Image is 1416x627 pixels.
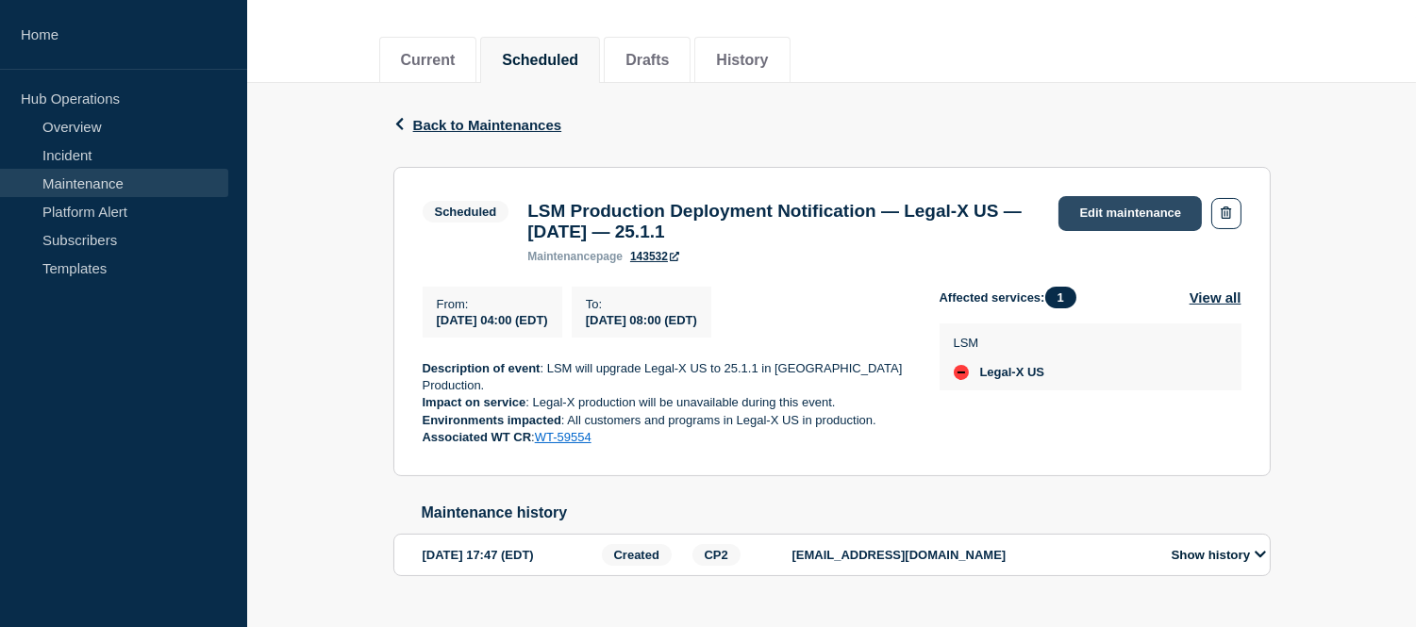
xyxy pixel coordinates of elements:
span: 1 [1045,287,1076,308]
span: Created [602,544,672,566]
a: WT-59554 [535,430,591,444]
p: [EMAIL_ADDRESS][DOMAIN_NAME] [792,548,1151,562]
span: Scheduled [423,201,509,223]
p: : [423,429,909,446]
h2: Maintenance history [422,504,1271,521]
button: History [716,52,768,69]
p: To : [586,297,697,311]
button: Drafts [625,52,669,69]
span: CP2 [692,544,741,566]
strong: Impact on service [423,395,526,409]
a: Edit maintenance [1058,196,1202,231]
strong: Environments impacted [423,413,561,427]
button: Current [401,52,456,69]
button: View all [1190,287,1241,308]
span: [DATE] 08:00 (EDT) [586,313,697,327]
span: [DATE] 04:00 (EDT) [437,313,548,327]
button: Scheduled [502,52,578,69]
span: maintenance [527,250,596,263]
p: : All customers and programs in Legal-X US in production. [423,412,909,429]
div: down [954,365,969,380]
p: From : [437,297,548,311]
p: LSM [954,336,1045,350]
a: 143532 [630,250,679,263]
strong: Associated WT CR [423,430,532,444]
button: Show history [1166,547,1272,563]
div: [DATE] 17:47 (EDT) [423,544,596,566]
p: page [527,250,623,263]
strong: Description of event [423,361,541,375]
span: Legal-X US [980,365,1045,380]
span: Back to Maintenances [413,117,562,133]
h3: LSM Production Deployment Notification — Legal-X US — [DATE] — 25.1.1 [527,201,1040,242]
button: Back to Maintenances [393,117,562,133]
p: : LSM will upgrade Legal-X US to 25.1.1 in [GEOGRAPHIC_DATA] Production. [423,360,909,395]
span: Affected services: [940,287,1086,308]
p: : Legal-X production will be unavailable during this event. [423,394,909,411]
